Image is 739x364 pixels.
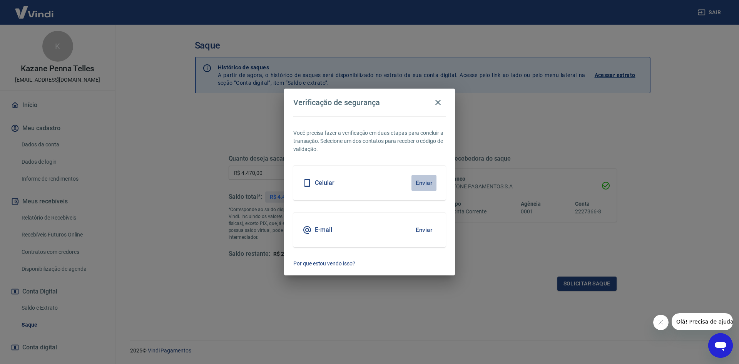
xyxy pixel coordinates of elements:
[653,315,669,330] iframe: Fechar mensagem
[708,333,733,358] iframe: Botão para abrir a janela de mensagens
[411,175,436,191] button: Enviar
[5,5,65,12] span: Olá! Precisa de ajuda?
[672,313,733,330] iframe: Mensagem da empresa
[411,222,436,238] button: Enviar
[293,260,446,268] a: Por que estou vendo isso?
[293,98,380,107] h4: Verificação de segurança
[315,226,332,234] h5: E-mail
[315,179,334,187] h5: Celular
[293,129,446,153] p: Você precisa fazer a verificação em duas etapas para concluir a transação. Selecione um dos conta...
